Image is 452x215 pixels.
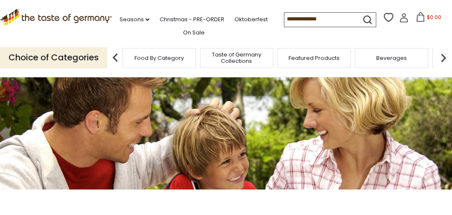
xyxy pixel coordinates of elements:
[376,55,407,61] a: Beverages
[107,49,124,66] img: previous arrow
[427,14,441,21] span: $0.00
[410,12,446,25] button: $0.00
[134,55,184,61] a: Food By Category
[435,49,452,66] img: next arrow
[160,15,224,24] a: Christmas - PRE-ORDER
[120,15,149,24] a: Seasons
[289,55,340,61] a: Featured Products
[203,51,271,64] a: Taste of Germany Collections
[235,15,268,24] a: Oktoberfest
[183,28,205,37] a: On Sale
